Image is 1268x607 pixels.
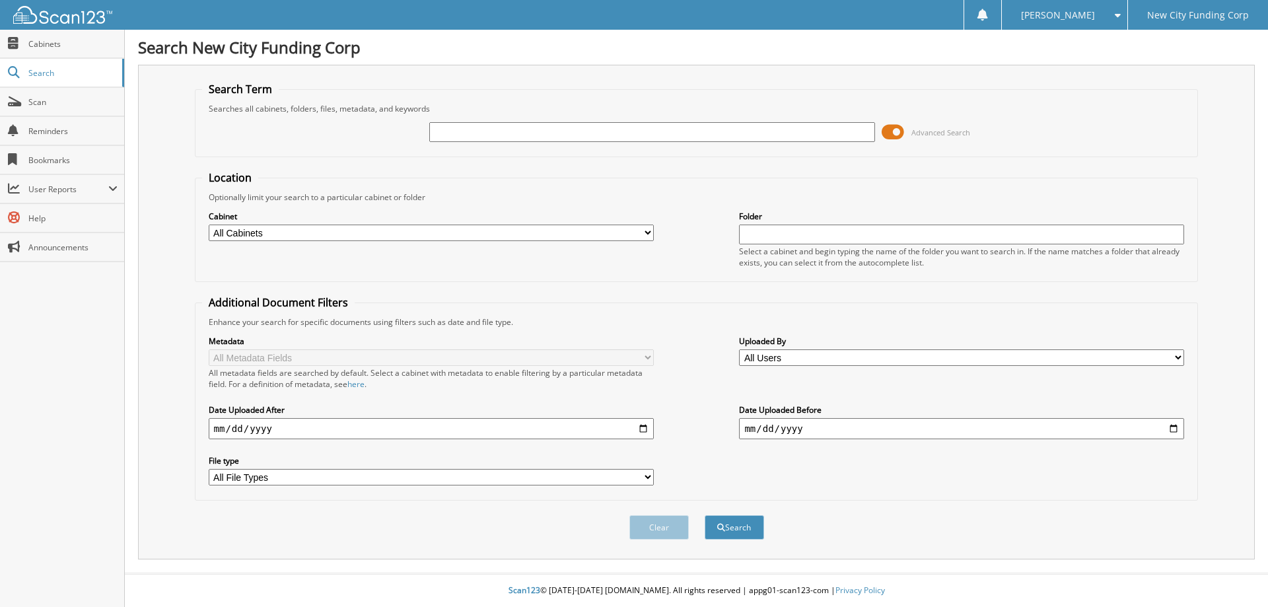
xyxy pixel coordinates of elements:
[202,170,258,185] legend: Location
[209,404,654,415] label: Date Uploaded After
[739,404,1184,415] label: Date Uploaded Before
[28,96,118,108] span: Scan
[202,82,279,96] legend: Search Term
[209,418,654,439] input: start
[209,367,654,390] div: All metadata fields are searched by default. Select a cabinet with metadata to enable filtering b...
[739,211,1184,222] label: Folder
[835,585,885,596] a: Privacy Policy
[739,246,1184,268] div: Select a cabinet and begin typing the name of the folder you want to search in. If the name match...
[739,418,1184,439] input: end
[509,585,540,596] span: Scan123
[202,192,1191,203] div: Optionally limit your search to a particular cabinet or folder
[705,515,764,540] button: Search
[28,242,118,253] span: Announcements
[28,155,118,166] span: Bookmarks
[28,125,118,137] span: Reminders
[739,336,1184,347] label: Uploaded By
[138,36,1255,58] h1: Search New City Funding Corp
[629,515,689,540] button: Clear
[911,127,970,137] span: Advanced Search
[347,378,365,390] a: here
[202,295,355,310] legend: Additional Document Filters
[125,575,1268,607] div: © [DATE]-[DATE] [DOMAIN_NAME]. All rights reserved | appg01-scan123-com |
[1202,544,1268,607] iframe: Chat Widget
[28,67,116,79] span: Search
[28,38,118,50] span: Cabinets
[209,336,654,347] label: Metadata
[202,103,1191,114] div: Searches all cabinets, folders, files, metadata, and keywords
[28,184,108,195] span: User Reports
[28,213,118,224] span: Help
[209,211,654,222] label: Cabinet
[1021,11,1095,19] span: [PERSON_NAME]
[209,455,654,466] label: File type
[13,6,112,24] img: scan123-logo-white.svg
[202,316,1191,328] div: Enhance your search for specific documents using filters such as date and file type.
[1147,11,1249,19] span: New City Funding Corp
